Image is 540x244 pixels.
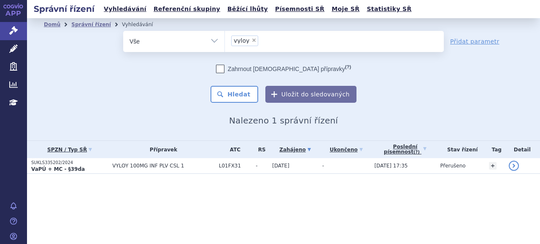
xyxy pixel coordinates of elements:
[440,163,465,169] span: Přerušeno
[489,162,497,170] a: +
[234,38,249,44] span: vyloy
[273,3,327,15] a: Písemnosti SŘ
[251,141,268,158] th: RS
[108,141,214,158] th: Přípravek
[436,141,484,158] th: Stav řízení
[229,115,338,126] span: Nalezeno 1 správní řízení
[216,65,351,73] label: Zahrnout [DEMOGRAPHIC_DATA] přípravky
[345,64,351,70] abbr: (?)
[374,141,436,158] a: Poslednípísemnost(?)
[31,144,108,156] a: SPZN / Typ SŘ
[211,86,258,103] button: Hledat
[112,163,214,169] span: VYLOY 100MG INF PLV CSL 1
[272,163,289,169] span: [DATE]
[151,3,223,15] a: Referenční skupiny
[101,3,149,15] a: Vyhledávání
[122,18,164,31] li: Vyhledávání
[509,161,519,171] a: detail
[251,38,256,43] span: ×
[71,22,111,27] a: Správní řízení
[265,86,356,103] button: Uložit do sledovaných
[329,3,362,15] a: Moje SŘ
[374,163,408,169] span: [DATE] 17:35
[31,160,108,166] p: SUKLS335202/2024
[27,3,101,15] h2: Správní řízení
[225,3,270,15] a: Běžící lhůty
[261,35,265,46] input: vyloy
[272,144,318,156] a: Zahájeno
[219,163,251,169] span: L01FX31
[256,163,268,169] span: -
[322,144,370,156] a: Ukončeno
[505,141,540,158] th: Detail
[485,141,505,158] th: Tag
[215,141,251,158] th: ATC
[322,163,324,169] span: -
[413,150,420,155] abbr: (?)
[31,166,85,172] strong: VaPÚ + MC - §39da
[364,3,414,15] a: Statistiky SŘ
[450,37,499,46] a: Přidat parametr
[44,22,60,27] a: Domů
